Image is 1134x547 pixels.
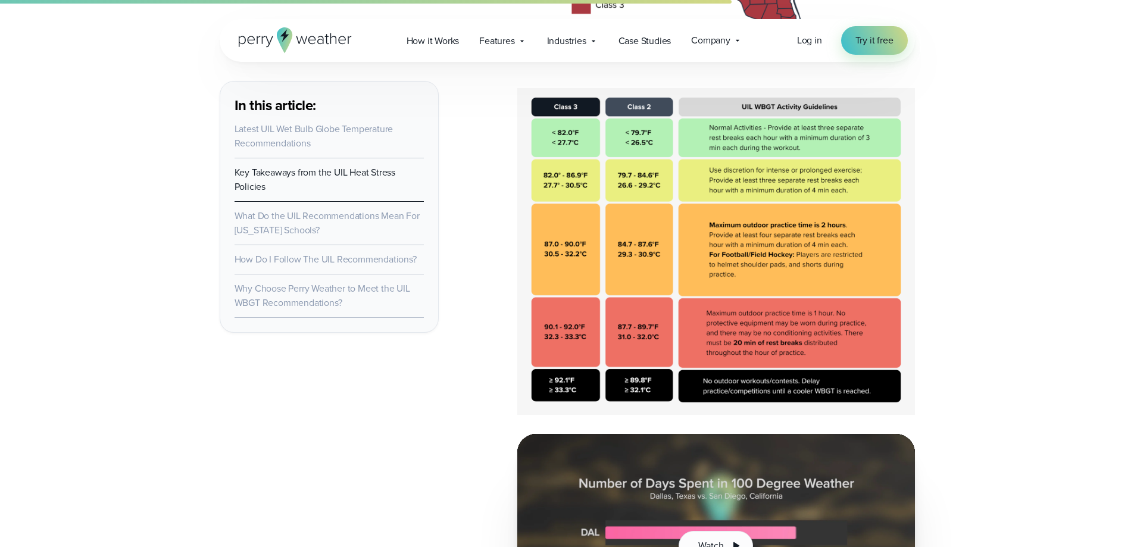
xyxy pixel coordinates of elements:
span: Features [479,34,514,48]
a: How Do I Follow The UIL Recommendations? [235,252,417,266]
a: Latest UIL Wet Bulb Globe Temperature Recommendations [235,122,393,150]
h3: In this article: [235,96,424,115]
span: Industries [547,34,586,48]
a: How it Works [396,29,470,53]
a: Log in [797,33,822,48]
a: Key Takeaways from the UIL Heat Stress Policies [235,165,395,193]
a: Case Studies [608,29,682,53]
a: What Do the UIL Recommendations Mean For [US_STATE] Schools? [235,209,420,237]
span: How it Works [407,34,460,48]
a: Why Choose Perry Weather to Meet the UIL WBGT Recommendations? [235,282,410,310]
span: Case Studies [618,34,671,48]
a: Try it free [841,26,908,55]
img: UIL WBGT Guidelines texas state weather policies [517,88,915,415]
span: Try it free [855,33,894,48]
span: Log in [797,33,822,47]
span: Company [691,33,730,48]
